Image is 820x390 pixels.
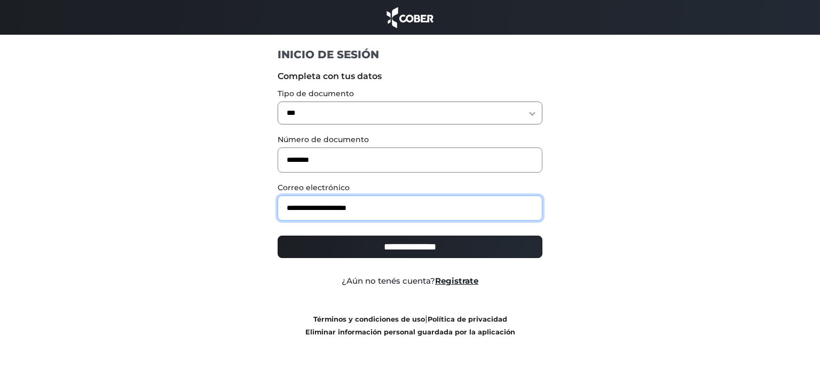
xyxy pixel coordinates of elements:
label: Número de documento [278,134,543,145]
a: Términos y condiciones de uso [313,315,425,323]
h1: INICIO DE SESIÓN [278,48,543,61]
label: Correo electrónico [278,182,543,193]
div: ¿Aún no tenés cuenta? [270,275,551,287]
a: Registrate [435,276,478,286]
a: Eliminar información personal guardada por la aplicación [305,328,515,336]
a: Política de privacidad [428,315,507,323]
label: Tipo de documento [278,88,543,99]
div: | [270,313,551,338]
img: cober_marca.png [384,5,436,29]
label: Completa con tus datos [278,70,543,83]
